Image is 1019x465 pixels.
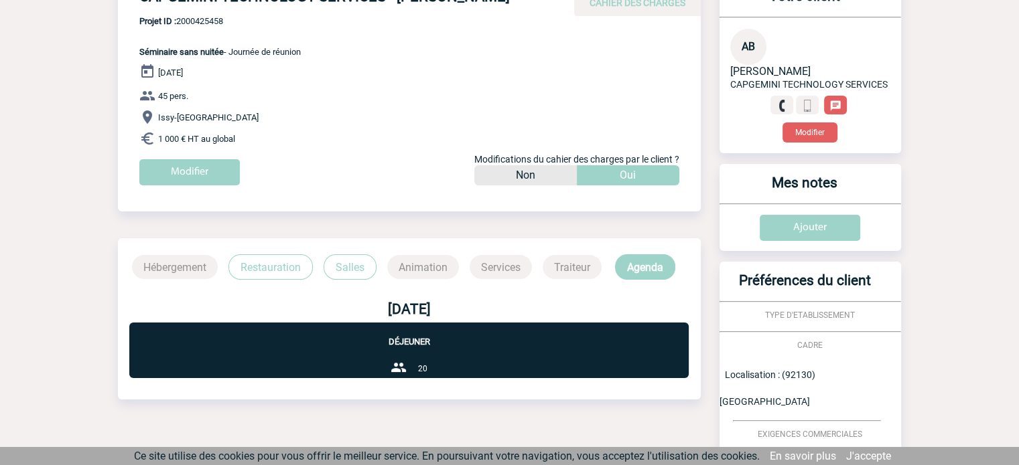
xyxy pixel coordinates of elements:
span: 45 pers. [158,91,188,101]
span: CADRE [797,341,823,350]
p: Traiteur [543,255,602,279]
b: [DATE] [388,301,431,317]
p: Agenda [615,254,675,280]
b: Projet ID : [139,16,176,26]
span: Séminaire sans nuitée [139,47,224,57]
p: Services [470,255,532,279]
span: 2000425458 [139,16,301,26]
p: Oui [620,165,636,185]
span: CAPGEMINI TECHNOLOGY SERVICES [730,79,888,90]
input: Ajouter [760,215,860,241]
span: [DATE] [158,68,183,78]
p: Animation [387,255,459,279]
span: EXIGENCES COMMERCIALES [758,430,862,439]
p: Restauration [228,254,313,280]
img: group-24-px-b.png [391,359,407,375]
a: En savoir plus [770,450,836,462]
input: Modifier [139,159,240,185]
img: fixe.png [776,100,788,112]
h3: Mes notes [725,175,885,203]
h3: Préférences du client [725,272,885,301]
span: Ce site utilise des cookies pour vous offrir le meilleur service. En poursuivant votre navigation... [134,450,760,462]
span: 1 000 € HT au global [158,134,235,144]
p: Déjeuner [129,322,689,347]
img: chat-24-px-w.png [829,100,841,112]
span: Issy-[GEOGRAPHIC_DATA] [158,112,259,122]
span: 20 [417,364,427,373]
p: Non [516,165,535,185]
span: Modifications du cahier des charges par le client ? [474,154,679,165]
span: AB [742,40,755,53]
p: Salles [324,254,377,280]
span: [PERSON_NAME] [730,65,811,78]
span: - Journée de réunion [139,47,301,57]
button: Modifier [783,122,837,143]
img: portable.png [801,100,813,112]
p: Hébergement [132,255,218,279]
span: Localisation : (92130) [GEOGRAPHIC_DATA] [720,369,815,407]
span: TYPE D'ETABLISSEMENT [765,310,855,320]
a: J'accepte [846,450,891,462]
